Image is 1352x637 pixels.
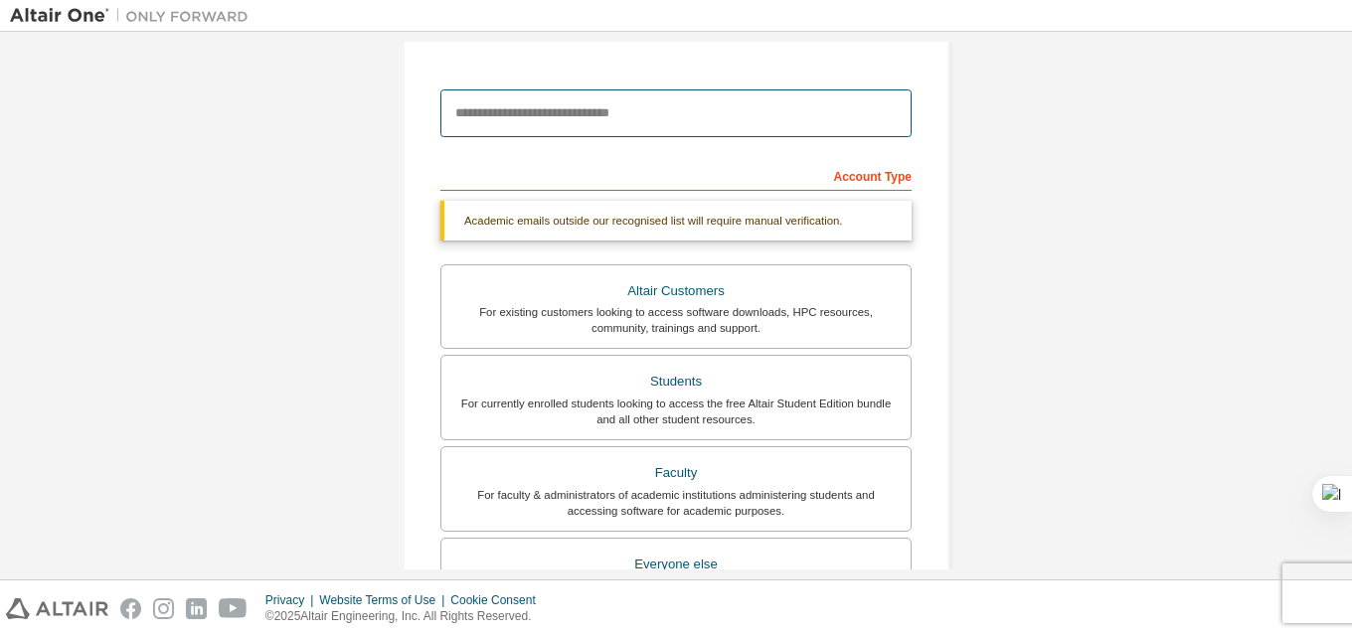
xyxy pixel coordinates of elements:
[440,159,912,191] div: Account Type
[265,608,548,625] p: © 2025 Altair Engineering, Inc. All Rights Reserved.
[153,598,174,619] img: instagram.svg
[186,598,207,619] img: linkedin.svg
[453,459,899,487] div: Faculty
[453,396,899,427] div: For currently enrolled students looking to access the free Altair Student Edition bundle and all ...
[265,592,319,608] div: Privacy
[319,592,450,608] div: Website Terms of Use
[6,598,108,619] img: altair_logo.svg
[440,201,912,240] div: Academic emails outside our recognised list will require manual verification.
[453,551,899,578] div: Everyone else
[453,277,899,305] div: Altair Customers
[453,487,899,519] div: For faculty & administrators of academic institutions administering students and accessing softwa...
[453,304,899,336] div: For existing customers looking to access software downloads, HPC resources, community, trainings ...
[219,598,248,619] img: youtube.svg
[10,6,258,26] img: Altair One
[453,368,899,396] div: Students
[450,592,547,608] div: Cookie Consent
[120,598,141,619] img: facebook.svg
